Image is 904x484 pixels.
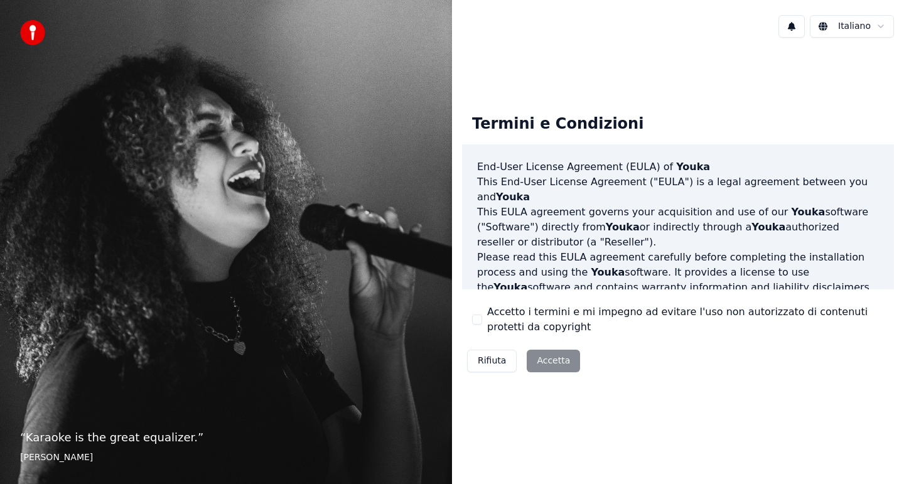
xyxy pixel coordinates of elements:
span: Youka [676,161,710,173]
span: Youka [751,221,785,233]
span: Youka [791,206,825,218]
p: This End-User License Agreement ("EULA") is a legal agreement between you and [477,175,879,205]
span: Youka [606,221,640,233]
h3: End-User License Agreement (EULA) of [477,159,879,175]
p: This EULA agreement governs your acquisition and use of our software ("Software") directly from o... [477,205,879,250]
label: Accetto i termini e mi impegno ad evitare l'uso non autorizzato di contenuti protetti da copyright [487,304,884,335]
span: Youka [496,191,530,203]
span: Youka [591,266,625,278]
div: Termini e Condizioni [462,104,654,144]
span: Youka [493,281,527,293]
p: Please read this EULA agreement carefully before completing the installation process and using th... [477,250,879,295]
img: youka [20,20,45,45]
footer: [PERSON_NAME] [20,451,432,464]
p: “ Karaoke is the great equalizer. ” [20,429,432,446]
button: Rifiuta [467,350,517,372]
